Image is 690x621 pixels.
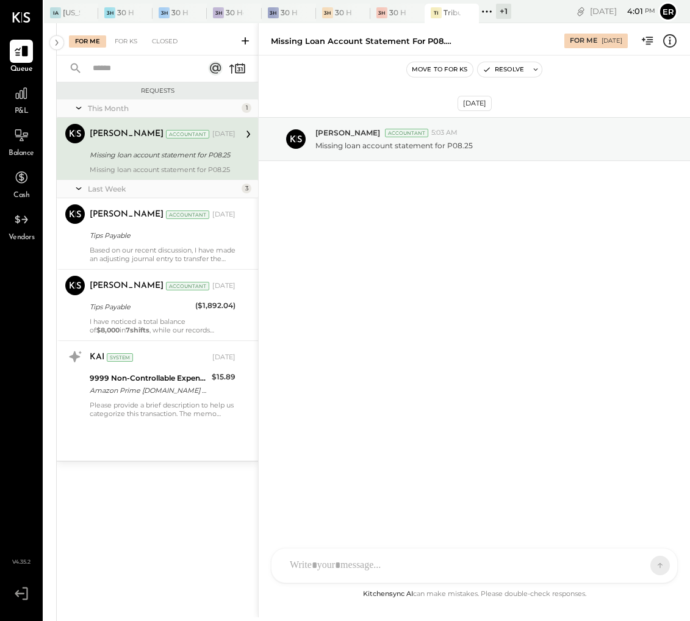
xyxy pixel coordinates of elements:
div: 3H [104,7,115,18]
div: [DATE] [458,96,492,111]
div: [DATE] [212,281,235,291]
div: + 1 [496,4,511,19]
div: 3 [242,184,251,193]
span: Vendors [9,232,35,243]
a: Vendors [1,208,42,243]
div: Accountant [385,129,428,137]
div: This Month [88,103,239,113]
div: copy link [575,5,587,18]
div: For KS [109,35,143,48]
div: Missing loan account statement for P08.25 [90,165,235,174]
div: 3H [159,7,170,18]
div: [PERSON_NAME] [90,280,164,292]
span: Queue [10,64,33,75]
div: 3H [213,7,224,18]
div: [PERSON_NAME] [90,209,164,221]
strong: 7shifts [126,326,149,334]
div: [DATE] [212,210,235,220]
div: [DATE] [590,5,655,17]
div: I have noticed a total balance of in , while our records indicate it as . Could you please provid... [90,317,235,334]
div: Accountant [166,282,209,290]
div: KAI [90,351,104,364]
div: IA [50,7,61,18]
div: Last Week [88,184,239,194]
div: [DATE] [212,353,235,362]
div: $15.89 [212,371,235,383]
div: For Me [69,35,106,48]
div: Amazon Prime [DOMAIN_NAME] WA XXXX1001 [90,384,208,397]
span: Balance [9,148,34,159]
div: 1 [242,103,251,113]
div: [DATE] [602,37,622,45]
div: 3H [376,7,387,18]
a: Queue [1,40,42,75]
span: 5:03 AM [431,128,458,138]
span: Cash [13,190,29,201]
div: TI [431,7,442,18]
div: [DATE] [212,129,235,139]
a: Balance [1,124,42,159]
div: For Me [570,36,597,46]
div: [PERSON_NAME] [90,128,164,140]
a: Cash [1,166,42,201]
div: Accountant [166,210,209,219]
div: Tips Payable [90,301,192,313]
div: Closed [146,35,184,48]
div: Missing loan account statement for P08.25 [90,149,232,161]
div: Accountant [166,130,209,138]
div: Tips Payable [90,229,232,242]
span: [PERSON_NAME] [315,127,380,138]
div: Based on our recent discussion, I have made an adjusting journal entry to transfer the cash balan... [90,246,235,263]
p: Missing loan account statement for P08.25 [315,140,473,151]
span: P&L [15,106,29,117]
div: ($1,892.04) [195,300,235,312]
strong: $8,000 [96,326,120,334]
div: Requests [63,87,252,95]
div: Missing loan account statement for P08.25 [271,35,454,47]
a: P&L [1,82,42,117]
div: System [107,353,133,362]
div: Please provide a brief description to help us categorize this transaction. The memo might be help... [90,401,235,418]
div: 3H [268,7,279,18]
div: 3H [322,7,333,18]
button: Move to for ks [407,62,473,77]
div: 9999 Non-Controllable Expenses:Other Income and Expenses:To Be Classified P&L [90,372,208,384]
button: Er [658,2,678,21]
button: Resolve [478,62,529,77]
